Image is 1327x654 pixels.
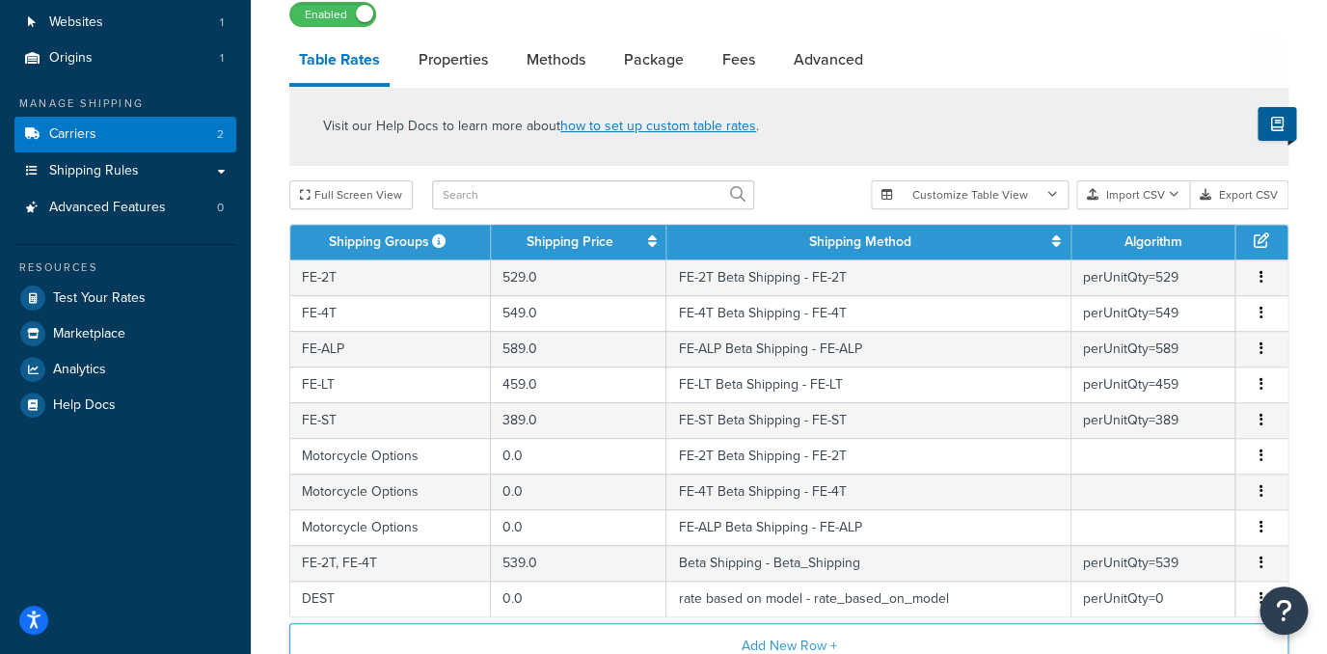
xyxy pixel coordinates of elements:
td: rate based on model - rate_based_on_model [666,581,1070,616]
td: Motorcycle Options [290,438,491,474]
li: Origins [14,41,236,76]
td: perUnitQty=589 [1071,331,1235,367]
td: FE-ALP [290,331,491,367]
td: FE-2T [290,259,491,295]
td: 549.0 [491,295,667,331]
a: Origins1 [14,41,236,76]
th: Shipping Groups [290,225,491,259]
td: FE-LT Beta Shipping - FE-LT [666,367,1070,402]
td: 0.0 [491,438,667,474]
a: Shipping Method [808,232,910,252]
a: Marketplace [14,316,236,351]
span: Marketplace [53,326,125,342]
button: Import CSV [1076,180,1190,209]
a: Shipping Rules [14,153,236,189]
td: perUnitQty=389 [1071,402,1235,438]
td: FE-ST Beta Shipping - FE-ST [666,402,1070,438]
a: Websites1 [14,5,236,41]
td: Motorcycle Options [290,509,491,545]
td: perUnitQty=0 [1071,581,1235,616]
span: Advanced Features [49,200,166,216]
span: 1 [220,50,224,67]
a: Advanced [784,37,873,83]
td: 0.0 [491,581,667,616]
a: Shipping Price [526,232,612,252]
span: Test Your Rates [53,290,146,307]
a: Fees [713,37,765,83]
a: Properties [409,37,498,83]
div: Resources [14,259,236,276]
span: 2 [217,126,224,143]
button: Open Resource Center [1259,586,1308,635]
li: Advanced Features [14,190,236,226]
td: FE-4T Beta Shipping - FE-4T [666,474,1070,509]
th: Algorithm [1071,225,1235,259]
span: Analytics [53,362,106,378]
a: how to set up custom table rates [560,116,756,136]
td: FE-ALP Beta Shipping - FE-ALP [666,509,1070,545]
a: Analytics [14,352,236,387]
td: 0.0 [491,509,667,545]
a: Methods [517,37,595,83]
span: Help Docs [53,397,116,414]
div: Manage Shipping [14,95,236,112]
td: FE-2T, FE-4T [290,545,491,581]
span: Origins [49,50,93,67]
span: Shipping Rules [49,163,139,179]
td: perUnitQty=459 [1071,367,1235,402]
label: Enabled [290,3,375,26]
td: 539.0 [491,545,667,581]
td: 589.0 [491,331,667,367]
td: perUnitQty=529 [1071,259,1235,295]
td: FE-4T [290,295,491,331]
td: FE-2T Beta Shipping - FE-2T [666,259,1070,295]
td: FE-ST [290,402,491,438]
td: 529.0 [491,259,667,295]
a: Package [614,37,693,83]
td: 0.0 [491,474,667,509]
td: 389.0 [491,402,667,438]
a: Test Your Rates [14,281,236,315]
td: Beta Shipping - Beta_Shipping [666,545,1070,581]
button: Customize Table View [871,180,1069,209]
button: Full Screen View [289,180,413,209]
td: DEST [290,581,491,616]
td: FE-2T Beta Shipping - FE-2T [666,438,1070,474]
span: Websites [49,14,103,31]
span: Carriers [49,126,96,143]
a: Carriers2 [14,117,236,152]
input: Search [432,180,754,209]
li: Websites [14,5,236,41]
button: Export CSV [1190,180,1288,209]
td: Motorcycle Options [290,474,491,509]
td: perUnitQty=549 [1071,295,1235,331]
li: Carriers [14,117,236,152]
button: Show Help Docs [1258,107,1296,141]
td: FE-4T Beta Shipping - FE-4T [666,295,1070,331]
a: Help Docs [14,388,236,422]
td: FE-ALP Beta Shipping - FE-ALP [666,331,1070,367]
span: 0 [217,200,224,216]
td: FE-LT [290,367,491,402]
a: Table Rates [289,37,390,87]
td: perUnitQty=539 [1071,545,1235,581]
p: Visit our Help Docs to learn more about . [323,116,759,137]
td: 459.0 [491,367,667,402]
a: Advanced Features0 [14,190,236,226]
span: 1 [220,14,224,31]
